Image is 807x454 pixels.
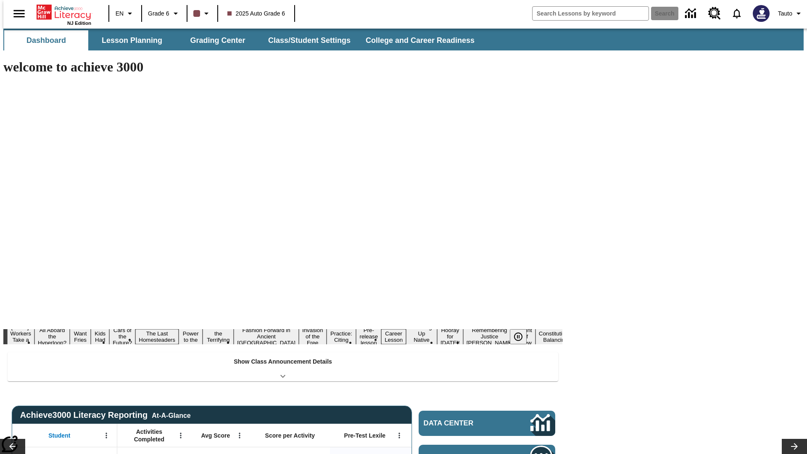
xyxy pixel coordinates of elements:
button: Grading Center [176,30,260,50]
div: Home [37,3,91,26]
button: Open side menu [7,1,32,26]
button: Slide 3 Do You Want Fries With That? [70,317,91,357]
a: Data Center [680,2,703,25]
div: At-A-Glance [152,410,190,420]
img: Avatar [753,5,770,22]
button: Slide 5 Cars of the Future? [109,326,135,347]
button: Class color is dark brown. Change class color [190,6,215,21]
button: Slide 12 Pre-release lesson [356,326,381,347]
span: Avg Score [201,432,230,439]
button: College and Career Readiness [359,30,481,50]
span: Achieve3000 Literacy Reporting [20,410,191,420]
button: Slide 18 The Constitution's Balancing Act [535,323,576,351]
button: Slide 10 The Invasion of the Free CD [299,319,327,354]
button: Slide 6 The Last Homesteaders [135,329,179,344]
button: Slide 14 Cooking Up Native Traditions [406,323,437,351]
button: Class/Student Settings [261,30,357,50]
button: Profile/Settings [775,6,807,21]
button: Slide 1 Labor Day: Workers Take a Stand [7,323,34,351]
a: Notifications [726,3,748,24]
button: Slide 4 Dirty Jobs Kids Had To Do [91,317,109,357]
h1: welcome to achieve 3000 [3,59,562,75]
button: Slide 13 Career Lesson [381,329,406,344]
button: Slide 15 Hooray for Constitution Day! [437,326,463,347]
span: Tauto [778,9,792,18]
button: Lesson carousel, Next [782,439,807,454]
a: Home [37,4,91,21]
button: Open Menu [174,429,187,442]
div: Pause [510,329,535,344]
button: Pause [510,329,527,344]
button: Language: EN, Select a language [112,6,139,21]
span: NJ Edition [67,21,91,26]
div: SubNavbar [3,29,804,50]
span: Pre-Test Lexile [344,432,386,439]
div: Show Class Announcement Details [8,352,558,381]
span: Grade 6 [148,9,169,18]
a: Resource Center, Will open in new tab [703,2,726,25]
button: Dashboard [4,30,88,50]
button: Slide 9 Fashion Forward in Ancient Rome [234,326,299,347]
span: Data Center [424,419,502,428]
p: Show Class Announcement Details [234,357,332,366]
a: Data Center [419,411,555,436]
button: Lesson Planning [90,30,174,50]
span: Student [48,432,70,439]
button: Open Menu [233,429,246,442]
span: Score per Activity [265,432,315,439]
button: Slide 16 Remembering Justice O'Connor [463,326,516,347]
button: Select a new avatar [748,3,775,24]
button: Grade: Grade 6, Select a grade [145,6,184,21]
button: Slide 7 Solar Power to the People [179,323,203,351]
span: Activities Completed [121,428,177,443]
input: search field [533,7,649,20]
button: Open Menu [100,429,113,442]
div: SubNavbar [3,30,482,50]
button: Slide 8 Attack of the Terrifying Tomatoes [203,323,234,351]
span: 2025 Auto Grade 6 [227,9,285,18]
button: Slide 2 All Aboard the Hyperloop? [34,326,70,347]
span: EN [116,9,124,18]
button: Slide 11 Mixed Practice: Citing Evidence [327,323,356,351]
button: Open Menu [393,429,406,442]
